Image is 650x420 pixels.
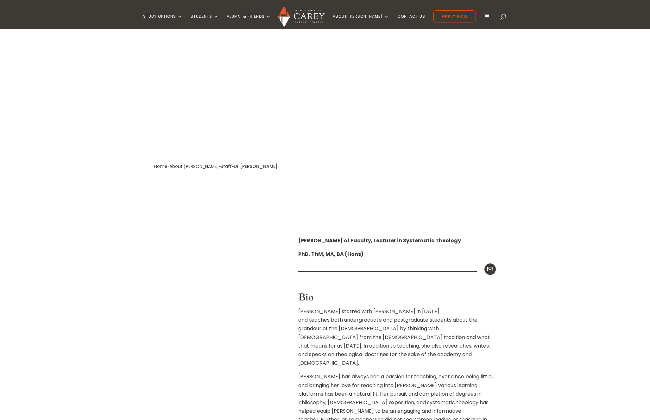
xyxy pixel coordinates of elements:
div: Dr [PERSON_NAME] [234,162,278,171]
a: Staff [221,163,232,170]
div: » » » [154,162,234,171]
a: Contact Us [397,14,425,29]
img: Carey Baptist College [278,6,325,27]
a: Students [191,14,218,29]
h3: Bio [298,292,496,307]
a: Home [154,163,167,170]
strong: PhD, ThM, MA, BA (Hons) [298,250,363,258]
a: About [PERSON_NAME] [333,14,389,29]
a: Alumni & Friends [227,14,271,29]
a: Study Options [143,14,182,29]
strong: [PERSON_NAME] of Faculty, Lecturer in Systematic Theology [298,237,461,244]
a: Apply Now [433,10,476,22]
p: [PERSON_NAME] started with [PERSON_NAME] in [DATE] and teaches both undergraduate and postgraduat... [298,307,496,372]
a: About [PERSON_NAME] [169,163,219,170]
